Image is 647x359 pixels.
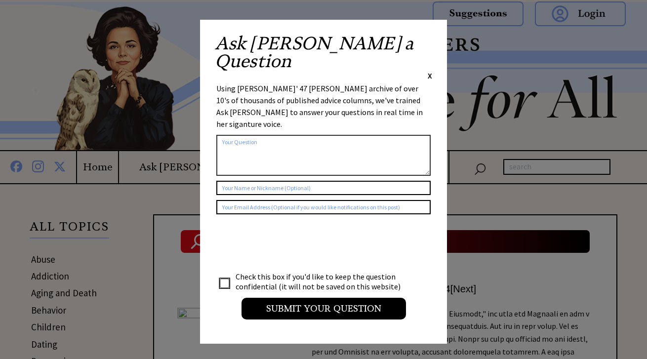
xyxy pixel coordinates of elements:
input: Your Email Address (Optional if you would like notifications on this post) [216,200,431,214]
iframe: reCAPTCHA [216,224,366,263]
td: Check this box if you'd like to keep the question confidential (it will not be saved on this webs... [235,271,410,292]
input: Your Name or Nickname (Optional) [216,181,431,195]
input: Submit your Question [242,298,406,319]
div: Using [PERSON_NAME]' 47 [PERSON_NAME] archive of over 10's of thousands of published advice colum... [216,82,431,130]
span: X [428,71,432,80]
h2: Ask [PERSON_NAME] a Question [215,35,432,70]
